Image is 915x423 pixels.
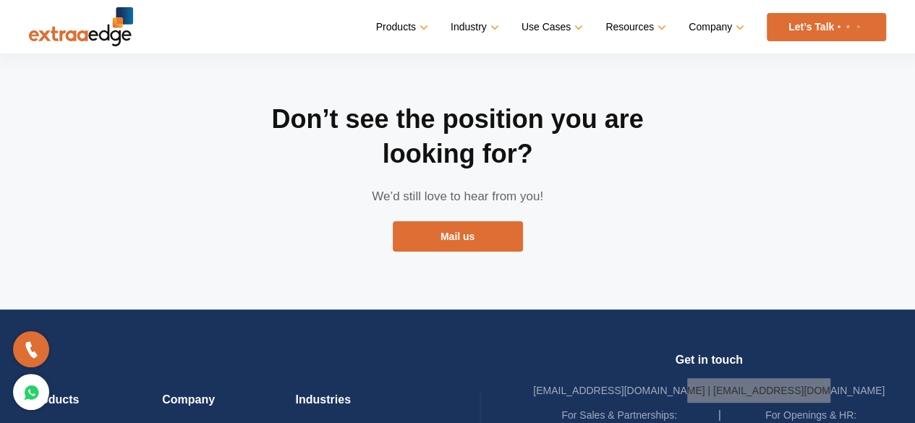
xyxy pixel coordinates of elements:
[533,385,885,396] a: [EMAIL_ADDRESS][DOMAIN_NAME] | [EMAIL_ADDRESS][DOMAIN_NAME]
[532,353,886,378] h4: Get in touch
[295,393,428,418] h4: Industries
[522,17,580,38] a: Use Cases
[393,221,523,252] a: Mail us
[767,13,886,41] a: Let’s Talk
[605,17,663,38] a: Resources
[376,17,425,38] a: Products
[29,393,162,418] h4: Products
[451,17,496,38] a: Industry
[162,393,295,418] h4: Company
[689,17,741,38] a: Company
[241,102,675,171] h2: Don’t see the position you are looking for?
[241,186,675,207] p: We’d still love to hear from you!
